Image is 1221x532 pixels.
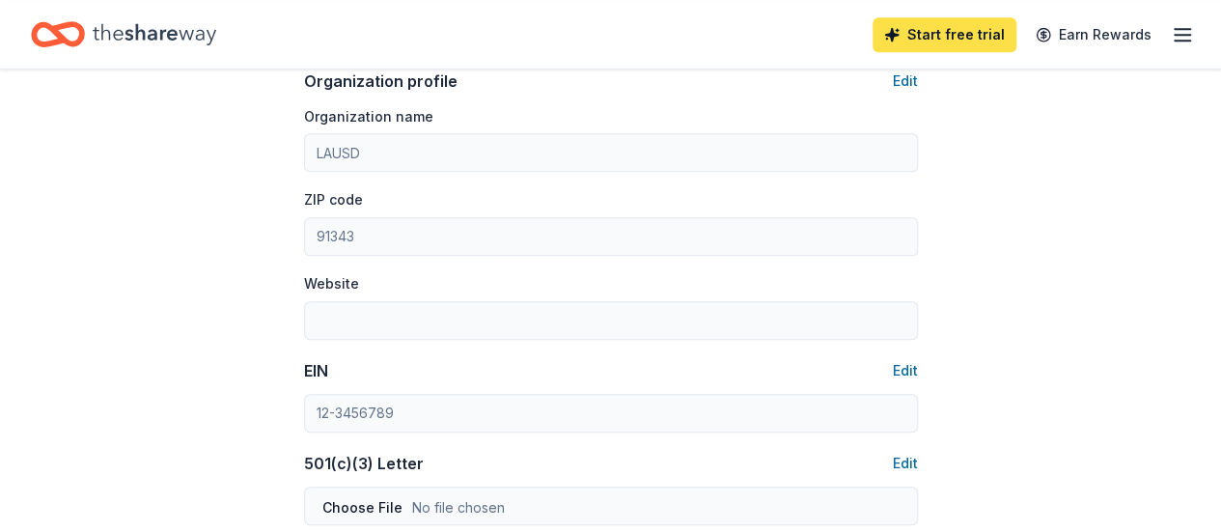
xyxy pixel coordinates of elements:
label: Website [304,274,359,294]
input: 12-3456789 [304,394,918,433]
a: Start free trial [873,17,1016,52]
div: EIN [304,359,328,382]
input: 12345 (U.S. only) [304,217,918,256]
div: Organization profile [304,70,458,93]
button: Edit [893,452,918,475]
label: Organization name [304,107,433,126]
a: Home [31,12,216,57]
div: 501(c)(3) Letter [304,452,424,475]
label: ZIP code [304,190,363,210]
button: Edit [893,359,918,382]
button: Edit [893,70,918,93]
a: Earn Rewards [1024,17,1163,52]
